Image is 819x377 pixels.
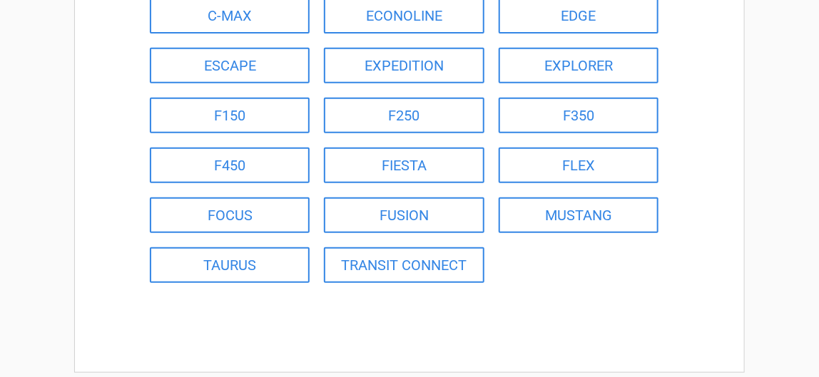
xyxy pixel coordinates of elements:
a: F150 [150,98,310,133]
a: F450 [150,148,310,183]
a: FIESTA [324,148,484,183]
a: EXPLORER [499,48,658,83]
a: TRANSIT CONNECT [324,247,484,283]
a: FOCUS [150,197,310,233]
a: FUSION [324,197,484,233]
a: MUSTANG [499,197,658,233]
a: F350 [499,98,658,133]
a: FLEX [499,148,658,183]
a: ESCAPE [150,48,310,83]
a: F250 [324,98,484,133]
a: EXPEDITION [324,48,484,83]
a: TAURUS [150,247,310,283]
